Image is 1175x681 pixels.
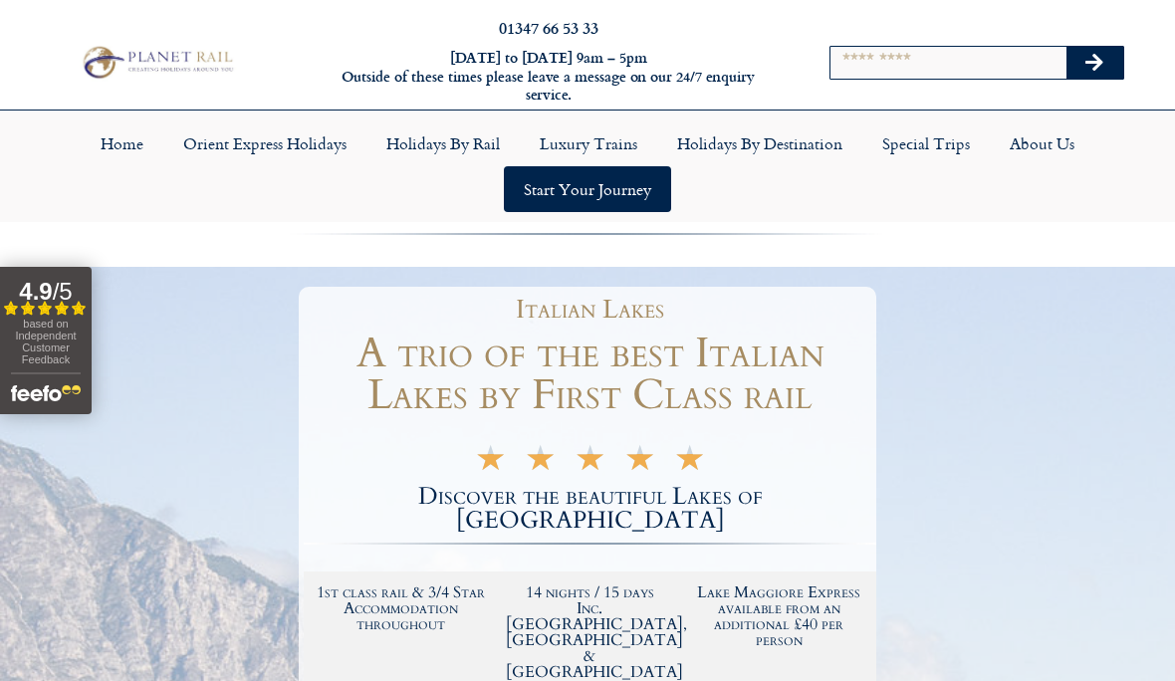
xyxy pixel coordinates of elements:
[314,297,866,323] h1: Italian Lakes
[694,584,863,648] h2: Lake Maggiore Express available from an additional £40 per person
[81,120,163,166] a: Home
[525,454,556,473] i: ★
[319,49,779,105] h6: [DATE] to [DATE] 9am – 5pm Outside of these times please leave a message on our 24/7 enquiry serv...
[624,454,655,473] i: ★
[475,454,506,473] i: ★
[575,454,605,473] i: ★
[163,120,366,166] a: Orient Express Holidays
[990,120,1094,166] a: About Us
[1066,47,1124,79] button: Search
[10,120,1165,212] nav: Menu
[499,16,598,39] a: 01347 66 53 33
[657,120,862,166] a: Holidays by Destination
[520,120,657,166] a: Luxury Trains
[862,120,990,166] a: Special Trips
[77,43,236,82] img: Planet Rail Train Holidays Logo
[504,166,671,212] a: Start your Journey
[475,449,705,473] div: 5/5
[506,584,675,680] h2: 14 nights / 15 days Inc. [GEOGRAPHIC_DATA], [GEOGRAPHIC_DATA] & [GEOGRAPHIC_DATA]
[304,333,876,416] h1: A trio of the best Italian Lakes by First Class rail
[674,454,705,473] i: ★
[304,485,876,533] h2: Discover the beautiful Lakes of [GEOGRAPHIC_DATA]
[366,120,520,166] a: Holidays by Rail
[317,584,486,632] h2: 1st class rail & 3/4 Star Accommodation throughout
